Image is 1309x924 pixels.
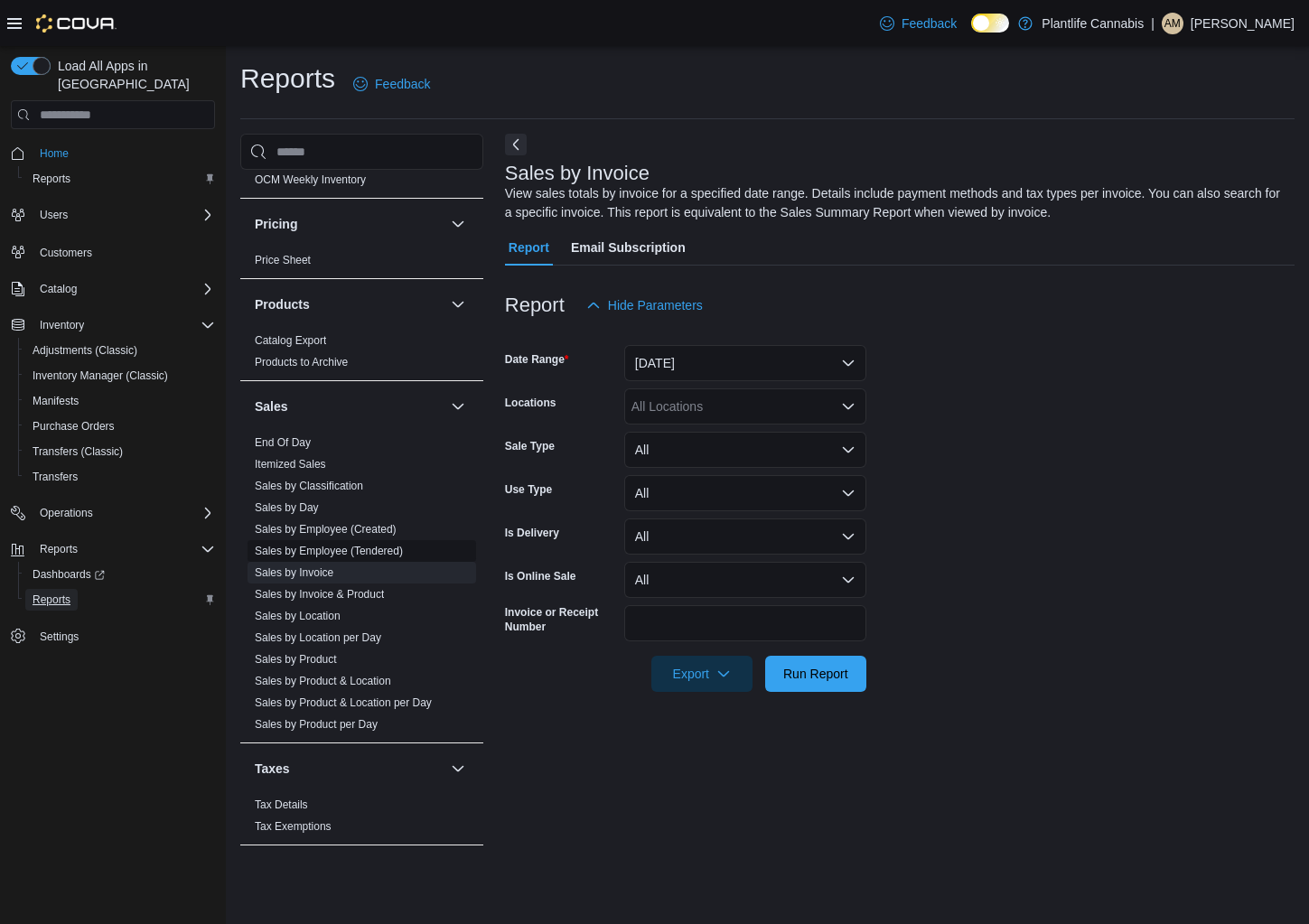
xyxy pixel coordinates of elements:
[40,282,77,296] span: Catalog
[255,295,310,313] h3: Products
[765,656,866,692] button: Run Report
[33,142,215,164] span: Home
[33,314,91,336] button: Inventory
[505,134,527,155] button: Next
[33,240,215,263] span: Customers
[25,466,85,488] a: Transfers
[255,397,288,415] h3: Sales
[255,544,403,558] span: Sales by Employee (Tendered)
[255,545,403,557] a: Sales by Employee (Tendered)
[25,168,215,190] span: Reports
[4,623,222,649] button: Settings
[33,567,105,582] span: Dashboards
[447,758,469,779] button: Taxes
[33,444,123,459] span: Transfers (Classic)
[25,365,215,387] span: Inventory Manager (Classic)
[255,610,341,622] a: Sales by Location
[240,169,483,198] div: OCM
[33,538,215,560] span: Reports
[255,820,332,833] a: Tax Exemptions
[255,718,378,731] a: Sales by Product per Day
[255,675,391,687] a: Sales by Product & Location
[51,57,215,93] span: Load All Apps in [GEOGRAPHIC_DATA]
[624,562,866,598] button: All
[4,238,222,265] button: Customers
[255,254,311,266] a: Price Sheet
[1191,13,1295,34] p: [PERSON_NAME]
[902,14,957,33] span: Feedback
[255,173,366,187] span: OCM Weekly Inventory
[18,363,222,388] button: Inventory Manager (Classic)
[255,253,311,267] span: Price Sheet
[240,61,335,97] h1: Reports
[255,588,384,601] a: Sales by Invoice & Product
[255,760,444,778] button: Taxes
[33,626,86,648] a: Settings
[25,340,145,361] a: Adjustments (Classic)
[579,287,710,323] button: Hide Parameters
[4,140,222,166] button: Home
[662,656,742,692] span: Export
[240,432,483,742] div: Sales
[255,653,337,666] a: Sales by Product
[240,330,483,380] div: Products
[651,656,753,692] button: Export
[255,566,333,579] a: Sales by Invoice
[4,202,222,228] button: Users
[25,415,122,437] a: Purchase Orders
[971,14,1009,33] input: Dark Mode
[255,565,333,580] span: Sales by Invoice
[33,470,78,484] span: Transfers
[1162,13,1183,34] div: Aramus McConnell
[505,439,555,453] label: Sale Type
[255,522,397,537] span: Sales by Employee (Created)
[624,518,866,555] button: All
[624,432,866,468] button: All
[1151,13,1155,34] p: |
[255,760,290,778] h3: Taxes
[447,396,469,417] button: Sales
[11,133,215,696] nav: Complex example
[25,415,215,437] span: Purchase Orders
[33,369,168,383] span: Inventory Manager (Classic)
[33,204,75,226] button: Users
[971,33,972,33] span: Dark Mode
[255,630,381,645] span: Sales by Location per Day
[255,480,363,492] a: Sales by Classification
[509,229,549,266] span: Report
[255,356,348,369] a: Products to Archive
[255,479,363,493] span: Sales by Classification
[25,390,215,412] span: Manifests
[240,794,483,845] div: Taxes
[505,294,565,316] h3: Report
[4,537,222,562] button: Reports
[255,587,384,602] span: Sales by Invoice & Product
[25,589,78,611] a: Reports
[571,229,686,266] span: Email Subscription
[25,589,215,611] span: Reports
[18,338,222,363] button: Adjustments (Classic)
[18,388,222,414] button: Manifests
[255,334,326,347] a: Catalog Export
[40,208,68,222] span: Users
[4,276,222,302] button: Catalog
[505,605,617,634] label: Invoice or Receipt Number
[33,314,215,336] span: Inventory
[33,242,99,264] a: Customers
[255,457,326,471] span: Itemized Sales
[783,665,848,683] span: Run Report
[255,458,326,471] a: Itemized Sales
[25,168,78,190] a: Reports
[33,538,85,560] button: Reports
[25,390,86,412] a: Manifests
[40,630,79,644] span: Settings
[40,246,92,260] span: Customers
[33,278,84,300] button: Catalog
[1042,13,1144,34] p: Plantlife Cannabis
[255,501,319,514] a: Sales by Day
[255,652,337,667] span: Sales by Product
[18,587,222,612] button: Reports
[505,184,1286,222] div: View sales totals by invoice for a specified date range. Details include payment methods and tax ...
[255,695,432,710] span: Sales by Product & Location per Day
[18,166,222,191] button: Reports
